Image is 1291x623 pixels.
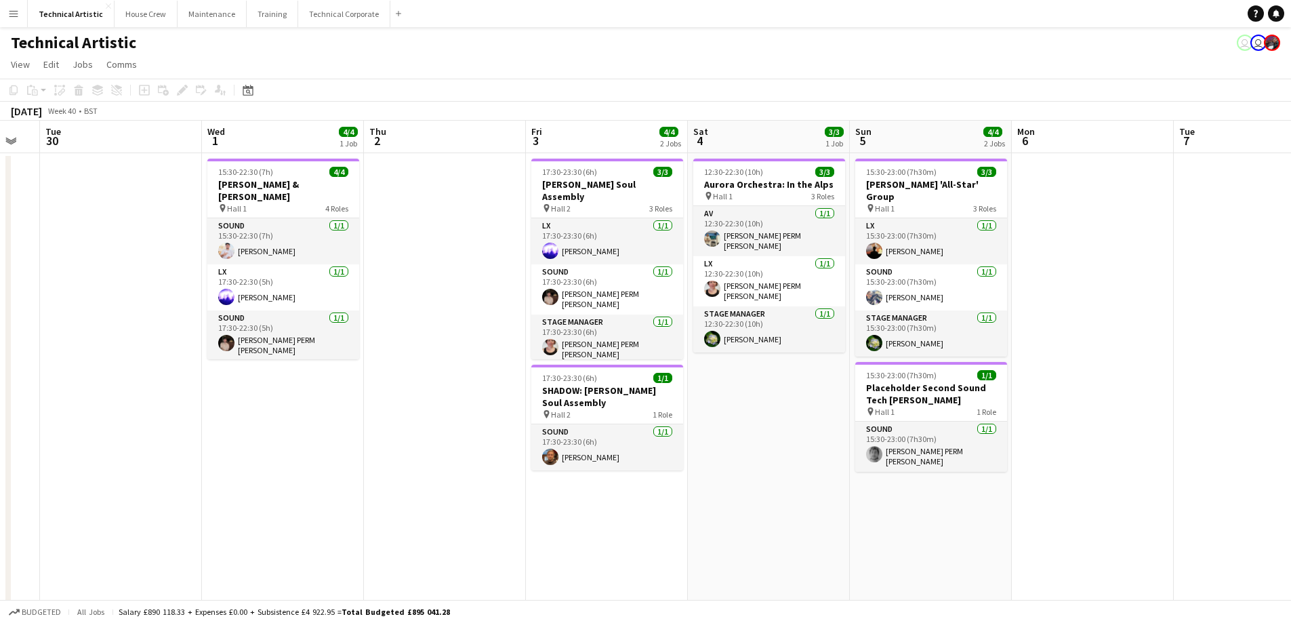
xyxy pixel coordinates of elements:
[115,1,178,27] button: House Crew
[119,607,450,617] div: Salary £890 118.33 + Expenses £0.00 + Subsistence £4 922.95 =
[5,56,35,73] a: View
[1250,35,1267,51] app-user-avatar: Liveforce Admin
[11,104,42,118] div: [DATE]
[101,56,142,73] a: Comms
[43,58,59,71] span: Edit
[298,1,390,27] button: Technical Corporate
[1237,35,1253,51] app-user-avatar: Liveforce Admin
[67,56,98,73] a: Jobs
[106,58,137,71] span: Comms
[84,106,98,116] div: BST
[247,1,298,27] button: Training
[22,607,61,617] span: Budgeted
[7,605,63,620] button: Budgeted
[75,607,107,617] span: All jobs
[11,33,136,53] h1: Technical Artistic
[178,1,247,27] button: Maintenance
[28,1,115,27] button: Technical Artistic
[342,607,450,617] span: Total Budgeted £895 041.28
[1264,35,1280,51] app-user-avatar: Zubair PERM Dhalla
[73,58,93,71] span: Jobs
[11,58,30,71] span: View
[38,56,64,73] a: Edit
